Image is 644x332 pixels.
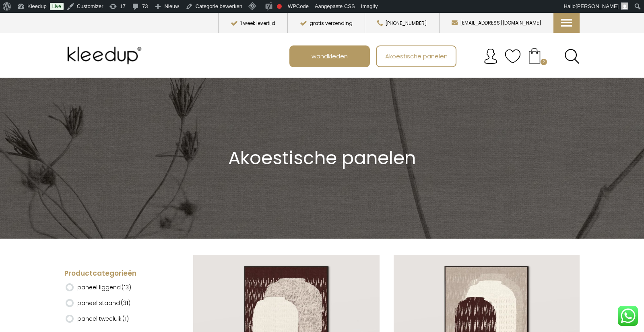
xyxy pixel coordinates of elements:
[277,4,282,9] div: Focus keyphrase niet ingevuld
[287,13,365,33] button: gratis verzending
[64,39,147,72] img: Kleedup
[122,315,129,323] span: (1)
[64,269,167,278] h4: Productcategorieën
[290,46,369,66] a: wandkleden
[377,46,456,66] a: Akoestische panelen
[541,59,547,65] span: 2
[228,145,416,171] span: Akoestische panelen
[365,13,439,33] button: [PHONE_NUMBER]
[289,45,586,67] nav: Main menu
[121,299,130,307] span: (31)
[307,48,352,64] span: wandkleden
[218,13,287,33] button: 1 week levertijd
[77,280,131,294] label: paneel liggend
[521,45,548,66] a: Your cart
[77,312,129,326] label: paneel tweeluik
[564,49,580,64] a: Search
[483,48,499,64] img: account.svg
[439,13,553,33] button: [EMAIL_ADDRESS][DOMAIN_NAME]
[505,48,521,64] img: verlanglijstje.svg
[122,283,131,291] span: (13)
[576,3,619,9] span: [PERSON_NAME]
[381,48,452,64] span: Akoestische panelen
[77,296,130,310] label: paneel staand
[50,3,64,10] a: Live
